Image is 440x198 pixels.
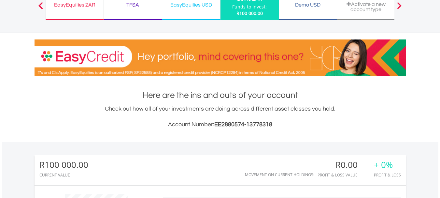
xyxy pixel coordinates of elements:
[318,173,366,177] div: Profit & Loss Value
[50,0,100,9] div: EasyEquities ZAR
[374,173,401,177] div: Profit & Loss
[283,0,333,9] div: Demo USD
[232,4,267,10] div: Funds to invest:
[35,89,406,101] h1: Here are the ins and outs of your account
[236,10,263,16] span: R100 000.00
[245,173,314,177] div: Movement on Current Holdings:
[39,160,88,170] div: R100 000.00
[35,120,406,129] h3: Account Number:
[166,0,216,9] div: EasyEquities USD
[35,39,406,76] img: EasyCredit Promotion Banner
[341,1,391,12] div: Activate a new account type
[35,104,406,129] div: Check out how all of your investments are doing across different asset classes you hold.
[214,121,272,128] span: EE2880574-13778318
[39,173,88,177] div: CURRENT VALUE
[374,160,401,170] div: + 0%
[318,160,366,170] div: R0.00
[108,0,158,9] div: TFSA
